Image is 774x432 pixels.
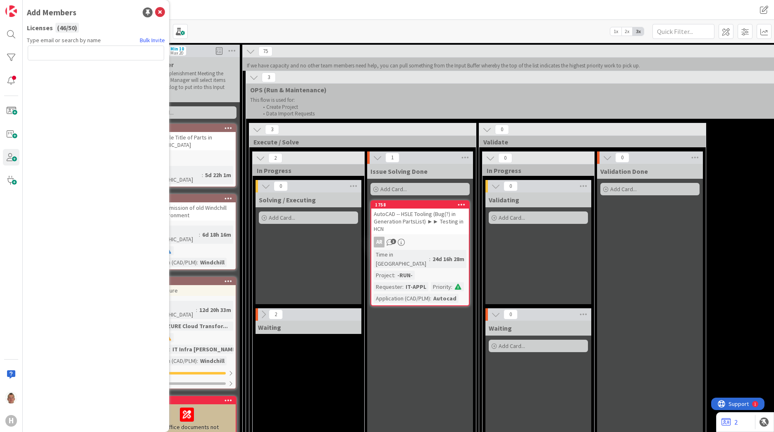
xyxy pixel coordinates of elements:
[27,23,53,33] span: Licenses
[483,138,695,146] span: Validate
[489,196,519,204] span: Validating
[371,209,469,234] div: AutoCAD -- HSLE Tooling (Bug(?) in Generation PartsList) ►► Testing in HCN
[370,167,428,175] span: Issue Solving Done
[431,294,459,303] div: Autocad
[138,368,236,378] div: 0/1
[203,170,233,180] div: 5d 22h 1m
[43,3,45,10] div: 1
[5,415,17,427] div: H
[268,153,282,163] span: 2
[198,356,227,365] div: Windchill
[138,195,236,221] div: 1076PLM Decommission of old Windchill 12 Acc environment
[721,417,738,427] a: 2
[431,282,451,291] div: Priority
[170,47,184,51] div: Min 10
[371,201,469,234] div: 1758AutoCAD -- HSLE Tooling (Bug(?) in Generation PartsList) ►► Testing in HCN
[140,36,165,45] a: Bulk Invite
[652,24,714,39] input: Quick Filter...
[258,323,281,331] span: Waiting
[138,397,236,404] div: 1341
[139,70,235,97] p: During the Replenishment Meeting the team & Team Manager will select items from the backlog to pu...
[499,342,525,350] span: Add Card...
[395,271,415,280] div: -RUN-
[170,51,183,55] div: Max 20
[253,138,466,146] span: Execute / Solve
[138,202,236,221] div: PLM Decommission of old Windchill 12 Acc environment
[374,294,430,303] div: Application (CAD/PLM)
[429,254,430,264] span: :
[499,214,525,221] span: Add Card...
[197,258,198,267] span: :
[162,322,230,331] div: AZURE Cloud Transfor...
[17,1,38,11] span: Support
[142,278,236,284] div: 1015
[27,36,101,45] span: Type email or search by name
[269,214,295,221] span: Add Card...
[600,167,648,175] span: Validation Done
[138,195,236,202] div: 1076
[633,27,644,36] span: 3x
[489,324,512,332] span: Waiting
[198,258,227,267] div: Windchill
[265,125,279,134] span: 3
[451,282,452,291] span: :
[170,345,239,354] div: IT Infra [PERSON_NAME]
[495,125,509,134] span: 0
[430,294,431,303] span: :
[138,132,236,150] div: Repair Article Title of Parts in [GEOGRAPHIC_DATA]
[259,196,316,204] span: Solving / Executing
[169,345,170,354] span: :
[374,237,385,247] div: AR
[371,237,469,247] div: AR
[196,305,197,314] span: :
[610,185,637,193] span: Add Card...
[142,196,236,202] div: 1076
[621,27,633,36] span: 2x
[371,201,469,209] div: 1758
[262,72,276,82] span: 3
[402,282,404,291] span: :
[138,278,236,296] div: 1015Windchill Azure
[504,181,518,191] span: 0
[138,125,236,132] div: 1927
[5,5,17,17] img: Visit kanbanzone.com
[142,398,236,403] div: 1341
[141,166,202,184] div: Time in [GEOGRAPHIC_DATA]
[55,23,79,33] div: ( 46 / 50 )
[487,166,584,175] span: In Progress
[137,124,236,187] a: 1927Repair Article Title of Parts in [GEOGRAPHIC_DATA]RHTime in [GEOGRAPHIC_DATA]:5d 22h 1m
[137,277,236,389] a: 1015Windchill AzureTime in [GEOGRAPHIC_DATA]:12d 20h 33mProject:AZURE Cloud Transfor...Priority:R...
[5,392,17,403] img: TJ
[197,305,233,314] div: 12d 20h 33m
[138,125,236,150] div: 1927Repair Article Title of Parts in [GEOGRAPHIC_DATA]
[202,170,203,180] span: :
[504,310,518,319] span: 0
[141,226,199,244] div: Time in [GEOGRAPHIC_DATA]
[199,230,200,239] span: :
[137,194,236,270] a: 1076PLM Decommission of old Windchill 12 Acc environmentTime in [GEOGRAPHIC_DATA]:6d 18h 16mPrior...
[615,153,629,163] span: 0
[257,166,354,175] span: In Progress
[200,230,233,239] div: 6d 18h 16m
[138,153,236,163] div: RH
[498,153,512,163] span: 0
[374,250,429,268] div: Time in [GEOGRAPHIC_DATA]
[27,6,76,19] div: Add Members
[404,282,428,291] div: IT-APPL
[269,310,283,319] span: 2
[138,285,236,296] div: Windchill Azure
[370,200,470,306] a: 1758AutoCAD -- HSLE Tooling (Bug(?) in Generation PartsList) ►► Testing in HCNARTime in [GEOGRAPH...
[610,27,621,36] span: 1x
[374,282,402,291] div: Requester
[138,278,236,285] div: 1015
[391,239,396,244] span: 3
[380,185,407,193] span: Add Card...
[197,356,198,365] span: :
[374,271,394,280] div: Project
[430,254,466,264] div: 24d 16h 28m
[142,125,236,131] div: 1927
[385,153,399,163] span: 1
[375,202,469,208] div: 1758
[394,271,395,280] span: :
[258,46,272,56] span: 75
